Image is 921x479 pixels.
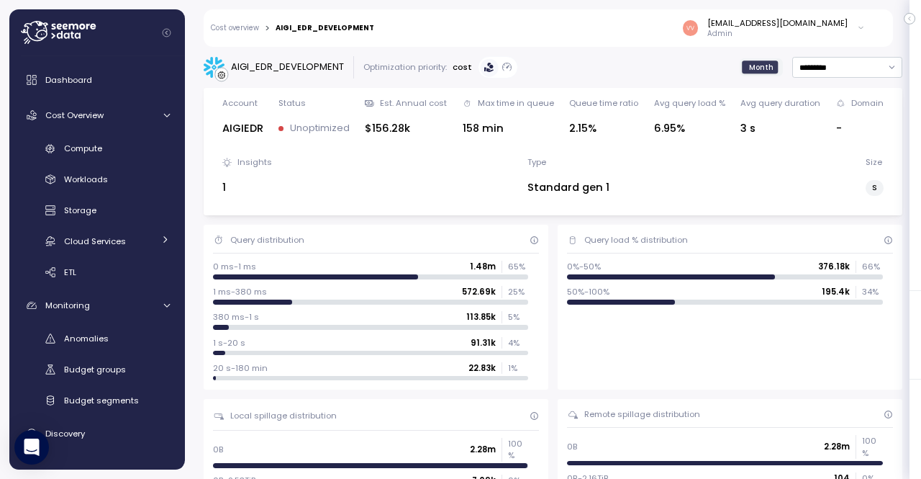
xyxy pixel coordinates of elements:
span: Budget groups [64,364,126,375]
a: Monitoring [15,291,179,320]
div: 3 s [740,120,820,137]
div: AIGI_EDR_DEVELOPMENT [231,60,344,74]
div: Optimization priority: [363,61,447,73]
button: Collapse navigation [158,27,176,38]
p: 65 % [508,261,528,272]
a: Storage [15,199,179,223]
div: Account [222,97,258,109]
p: 1 % [508,362,528,374]
p: cost [453,61,472,73]
span: Workloads [64,174,108,185]
a: ETL [15,260,179,284]
a: Cloud Services [15,229,179,253]
div: 158 min [463,120,554,137]
div: > [265,24,270,33]
p: 100 % [508,438,528,462]
p: 100 % [862,435,882,459]
div: [EMAIL_ADDRESS][DOMAIN_NAME] [707,17,848,29]
div: Local spillage distribution [230,410,337,421]
p: 22.83k [468,362,496,374]
a: Budget groups [15,358,179,382]
div: Size [866,156,882,168]
span: Cost Overview [45,109,104,121]
span: S [872,180,877,195]
a: Cost Overview [15,101,179,130]
span: Cloud Services [64,236,126,247]
p: 572.69k [462,286,496,297]
p: 0%-50% [567,261,601,272]
p: 2.28m [470,444,496,455]
p: 0B [567,441,578,452]
a: Anomalies [15,327,179,351]
p: 4 % [508,337,528,349]
div: Remote spillage distribution [584,408,700,420]
div: AIGIEDR [222,120,263,137]
a: Cost overview [211,24,259,32]
p: 34 % [862,286,882,297]
div: Queue time ratio [569,97,638,109]
div: Status [278,97,306,109]
div: - [836,120,884,137]
p: Admin [707,29,848,39]
img: 46f7259ee843653f49e58c8eef8347fd [683,20,698,35]
a: Compute [15,137,179,161]
div: Insights [237,156,272,168]
p: 113.85k [466,311,496,323]
div: Avg query load % [654,97,725,109]
p: Unoptimized [290,121,350,135]
p: 25 % [508,286,528,297]
p: 1 s-20 s [213,337,245,349]
p: 2.28m [824,441,850,452]
span: Monitoring [45,300,90,311]
p: 1.48m [470,261,496,272]
div: Query distribution [230,234,304,246]
div: Query load % distribution [584,234,688,246]
div: Est. Annual cost [380,97,447,109]
p: 20 s-180 min [213,362,268,374]
div: Max time in queue [478,97,554,109]
div: 1 [222,179,272,196]
p: 5 % [508,311,528,323]
p: 0B [213,444,224,455]
div: AIGI_EDR_DEVELOPMENT [276,24,374,32]
p: 195.4k [822,286,850,297]
span: Month [749,62,773,73]
span: Compute [64,143,102,154]
a: Discovery [15,419,179,448]
p: 0 ms-1 ms [213,261,256,272]
a: Dashboard [15,66,179,94]
span: ETL [64,267,76,278]
p: 376.18k [818,261,850,272]
span: Discovery [45,428,85,439]
div: Standard gen 1 [527,179,609,196]
div: Avg query duration [740,97,820,109]
div: Domain [851,97,884,109]
p: 1 ms-380 ms [213,286,267,297]
span: Anomalies [64,333,109,344]
p: 66 % [862,261,882,272]
a: Budget segments [15,388,179,412]
span: Dashboard [45,74,92,86]
div: Type [527,156,546,168]
span: Budget segments [64,395,139,406]
div: Open Intercom Messenger [14,430,49,465]
p: 91.31k [471,337,496,349]
div: 6.95% [654,120,725,137]
div: $156.28k [365,120,447,137]
p: 50%-100% [567,286,609,297]
p: 380 ms-1 s [213,311,259,323]
a: Workloads [15,168,179,192]
div: 2.15% [569,120,638,137]
span: Storage [64,205,96,216]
